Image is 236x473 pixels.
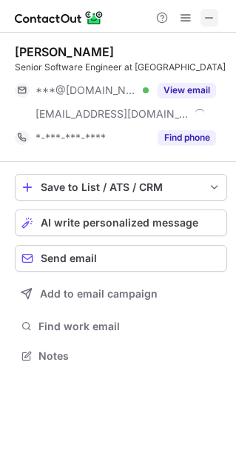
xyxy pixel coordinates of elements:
[15,44,114,59] div: [PERSON_NAME]
[158,83,216,98] button: Reveal Button
[15,61,227,74] div: Senior Software Engineer at [GEOGRAPHIC_DATA]
[15,316,227,337] button: Find work email
[41,217,198,229] span: AI write personalized message
[41,181,201,193] div: Save to List / ATS / CRM
[15,209,227,236] button: AI write personalized message
[15,174,227,201] button: save-profile-one-click
[40,288,158,300] span: Add to email campaign
[15,346,227,366] button: Notes
[36,84,138,97] span: ***@[DOMAIN_NAME]
[15,281,227,307] button: Add to email campaign
[41,252,97,264] span: Send email
[15,9,104,27] img: ContactOut v5.3.10
[38,320,221,333] span: Find work email
[38,349,221,363] span: Notes
[36,107,189,121] span: [EMAIL_ADDRESS][DOMAIN_NAME]
[15,245,227,272] button: Send email
[158,130,216,145] button: Reveal Button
